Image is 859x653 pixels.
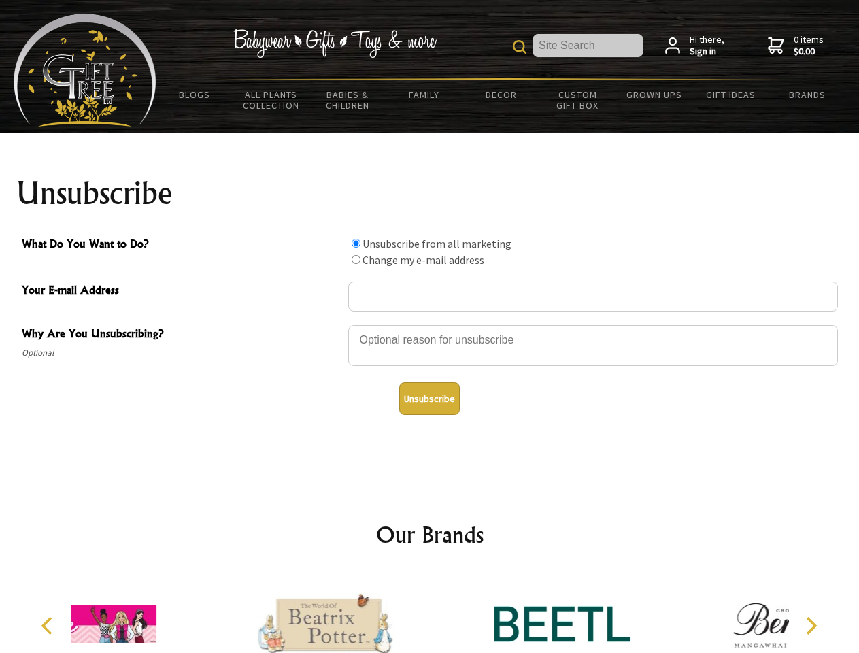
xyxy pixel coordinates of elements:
[22,282,341,301] span: Your E-mail Address
[769,80,846,109] a: Brands
[16,177,843,210] h1: Unsubscribe
[309,80,386,120] a: Babies & Children
[363,253,484,267] label: Change my e-mail address
[513,40,526,54] img: product search
[794,33,824,58] span: 0 items
[399,382,460,415] button: Unsubscribe
[156,80,233,109] a: BLOGS
[539,80,616,120] a: Custom Gift Box
[796,611,826,641] button: Next
[233,29,437,58] img: Babywear - Gifts - Toys & more
[616,80,692,109] a: Grown Ups
[386,80,463,109] a: Family
[363,237,511,250] label: Unsubscribe from all marketing
[690,34,724,58] span: Hi there,
[348,325,838,366] textarea: Why Are You Unsubscribing?
[352,255,360,264] input: What Do You Want to Do?
[692,80,769,109] a: Gift Ideas
[533,34,643,57] input: Site Search
[34,611,64,641] button: Previous
[233,80,310,120] a: All Plants Collection
[768,34,824,58] a: 0 items$0.00
[22,345,341,361] span: Optional
[14,14,156,127] img: Babyware - Gifts - Toys and more...
[352,239,360,248] input: What Do You Want to Do?
[794,46,824,58] strong: $0.00
[22,235,341,255] span: What Do You Want to Do?
[665,34,724,58] a: Hi there,Sign in
[462,80,539,109] a: Decor
[27,518,832,551] h2: Our Brands
[690,46,724,58] strong: Sign in
[22,325,341,345] span: Why Are You Unsubscribing?
[348,282,838,312] input: Your E-mail Address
